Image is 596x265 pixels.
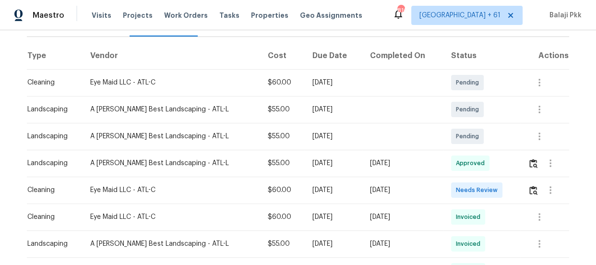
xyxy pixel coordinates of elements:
div: $55.00 [267,239,297,249]
span: Pending [456,78,483,87]
div: [DATE] [370,212,436,222]
span: Projects [123,11,153,20]
span: [GEOGRAPHIC_DATA] + 61 [419,11,501,20]
div: $60.00 [267,212,297,222]
span: Invoiced [456,239,484,249]
div: Eye Maid LLC - ATL-C [90,78,252,87]
div: Landscaping [27,158,75,168]
div: A [PERSON_NAME] Best Landscaping - ATL-L [90,132,252,141]
div: [DATE] [370,158,436,168]
div: Landscaping [27,239,75,249]
span: Tasks [219,12,239,19]
div: Landscaping [27,105,75,114]
span: Maestro [33,11,64,20]
div: Eye Maid LLC - ATL-C [90,212,252,222]
div: A [PERSON_NAME] Best Landscaping - ATL-L [90,239,252,249]
span: Properties [251,11,288,20]
div: 816 [397,6,404,15]
div: $55.00 [267,158,297,168]
div: [DATE] [370,185,436,195]
div: [DATE] [312,239,355,249]
div: [DATE] [312,132,355,141]
div: [DATE] [312,78,355,87]
div: $60.00 [267,185,297,195]
th: Vendor [83,42,260,69]
div: $55.00 [267,105,297,114]
div: Cleaning [27,78,75,87]
span: Pending [456,105,483,114]
span: Invoiced [456,212,484,222]
span: Balaji Pkk [546,11,582,20]
img: Review Icon [529,186,537,195]
div: Cleaning [27,212,75,222]
th: Due Date [305,42,362,69]
span: Approved [456,158,489,168]
th: Type [27,42,83,69]
div: [DATE] [370,239,436,249]
div: [DATE] [312,105,355,114]
th: Actions [520,42,569,69]
div: $60.00 [267,78,297,87]
img: Review Icon [529,159,537,168]
div: [DATE] [312,212,355,222]
div: [DATE] [312,158,355,168]
div: A [PERSON_NAME] Best Landscaping - ATL-L [90,158,252,168]
span: Geo Assignments [300,11,362,20]
span: Visits [92,11,111,20]
div: Eye Maid LLC - ATL-C [90,185,252,195]
button: Review Icon [528,179,539,202]
th: Cost [260,42,304,69]
div: $55.00 [267,132,297,141]
div: [DATE] [312,185,355,195]
span: Needs Review [456,185,501,195]
div: Landscaping [27,132,75,141]
div: Cleaning [27,185,75,195]
div: A [PERSON_NAME] Best Landscaping - ATL-L [90,105,252,114]
button: Review Icon [528,152,539,175]
span: Work Orders [164,11,208,20]
th: Completed On [362,42,444,69]
th: Status [443,42,520,69]
span: Pending [456,132,483,141]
